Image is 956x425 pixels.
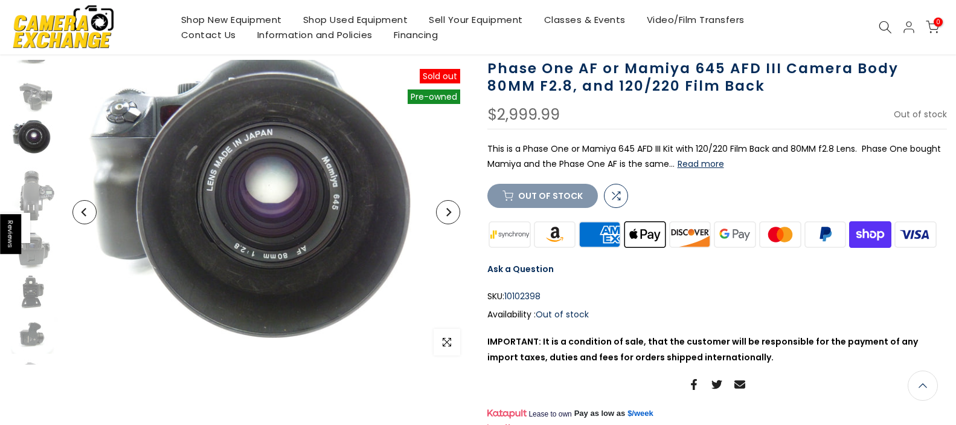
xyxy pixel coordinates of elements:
a: Shop Used Equipment [292,12,419,27]
a: Financing [383,27,449,42]
img: Phase One AF or Mamiya 645 AFD III Camera Body 80MM F2.8, and 120/220 Film Back Medium Format Equ... [9,163,57,227]
img: visa [893,220,938,250]
img: Phase One AF or Mamiya 645 AFD III Camera Body 80MM F2.8, and 120/220 Film Back Medium Format Equ... [63,60,469,365]
a: Share on Twitter [711,377,722,392]
a: Sell Your Equipment [419,12,534,27]
img: Phase One AF or Mamiya 645 AFD III Camera Body 80MM F2.8, and 120/220 Film Back Medium Format Equ... [9,317,57,354]
h1: Phase One AF or Mamiya 645 AFD III Camera Body 80MM F2.8, and 120/220 Film Back [487,60,948,95]
a: 0 [926,21,939,34]
span: Lease to own [528,409,571,419]
span: Out of stock [894,108,947,120]
a: Share on Facebook [688,377,699,392]
a: Contact Us [170,27,246,42]
a: Share on Email [734,377,745,392]
img: discover [667,220,713,250]
button: Read more [678,158,724,169]
span: 10102398 [504,289,541,304]
img: amazon payments [532,220,577,250]
img: Phase One AF or Mamiya 645 AFD III Camera Body 80MM F2.8, and 120/220 Film Back Medium Format Equ... [9,233,57,269]
a: Information and Policies [246,27,383,42]
a: Video/Film Transfers [636,12,755,27]
a: $/week [627,408,653,419]
img: master [757,220,803,250]
span: Pay as low as [574,408,626,419]
button: Previous [72,200,97,224]
div: Availability : [487,307,948,322]
a: Classes & Events [533,12,636,27]
img: Phase One AF or Mamiya 645 AFD III Camera Body 80MM F2.8, and 120/220 Film Back Medium Format Equ... [9,360,57,396]
div: $2,999.99 [487,107,560,123]
img: Phase One AF or Mamiya 645 AFD III Camera Body 80MM F2.8, and 120/220 Film Back Medium Format Equ... [9,275,57,311]
a: Ask a Question [487,263,554,275]
p: This is a Phase One or Mamiya 645 AFD III Kit with 120/220 Film Back and 80MM f2.8 Lens. Phase On... [487,141,948,172]
img: american express [577,220,623,250]
img: paypal [803,220,848,250]
img: Phase One AF or Mamiya 645 AFD III Camera Body 80MM F2.8, and 120/220 Film Back Medium Format Equ... [9,120,57,157]
a: Shop New Equipment [170,12,292,27]
img: shopify pay [848,220,893,250]
img: google pay [713,220,758,250]
span: Out of stock [536,308,589,320]
img: apple pay [622,220,667,250]
div: SKU: [487,289,948,304]
img: synchrony [487,220,533,250]
span: 0 [934,18,943,27]
button: Next [436,200,460,224]
img: Phase One AF or Mamiya 645 AFD III Camera Body 80MM F2.8, and 120/220 Film Back Medium Format Equ... [9,78,57,114]
strong: IMPORTANT: It is a condition of sale, that the customer will be responsible for the payment of an... [487,336,918,363]
a: Back to the top [908,371,938,401]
